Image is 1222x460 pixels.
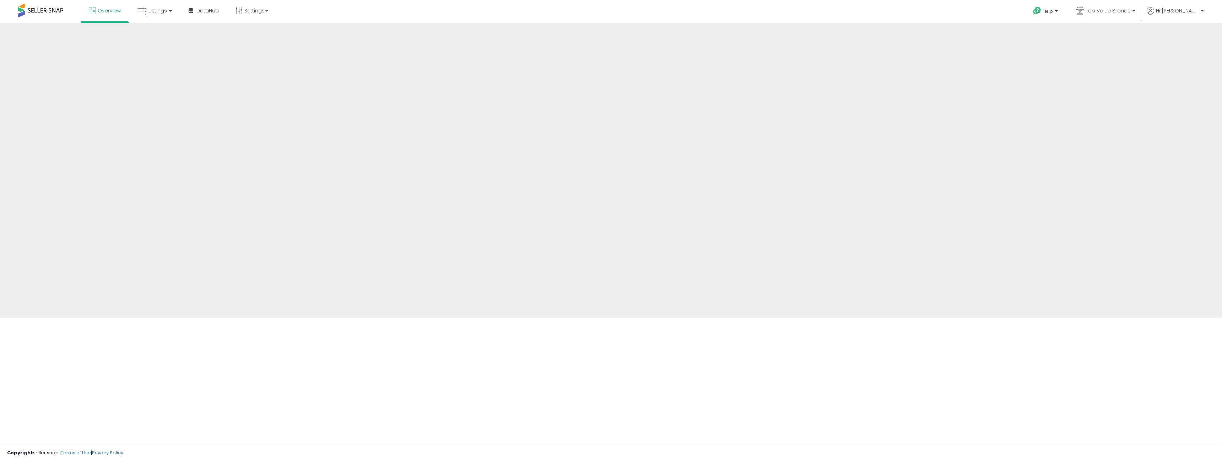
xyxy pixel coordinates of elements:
span: DataHub [196,7,219,14]
span: Help [1043,8,1053,14]
span: Overview [98,7,121,14]
i: Get Help [1033,6,1042,15]
span: Top Value Brands [1086,7,1130,14]
a: Hi [PERSON_NAME] [1147,7,1204,23]
span: Hi [PERSON_NAME] [1156,7,1199,14]
span: Listings [148,7,167,14]
a: Help [1027,1,1065,23]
